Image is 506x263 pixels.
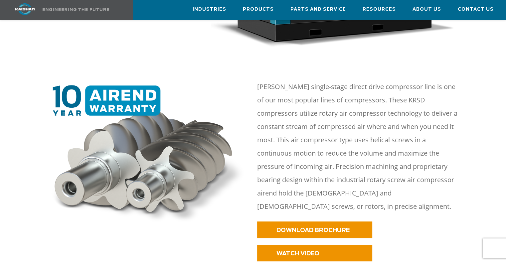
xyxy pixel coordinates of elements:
a: Parts and Service [290,0,346,18]
img: Engineering the future [43,8,109,11]
span: WATCH VIDEO [276,251,319,256]
span: About Us [413,6,441,13]
a: Industries [193,0,226,18]
p: [PERSON_NAME] single-stage direct drive compressor line is one of our most popular lines of compr... [257,80,459,213]
span: Contact Us [458,6,494,13]
a: Contact Us [458,0,494,18]
span: DOWNLOAD BROCHURE [276,227,350,233]
span: Parts and Service [290,6,346,13]
span: Resources [363,6,396,13]
a: Resources [363,0,396,18]
img: 10 year warranty [47,85,249,226]
a: DOWNLOAD BROCHURE [257,221,372,238]
span: Products [243,6,274,13]
span: Industries [193,6,226,13]
a: WATCH VIDEO [257,245,372,261]
a: About Us [413,0,441,18]
a: Products [243,0,274,18]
